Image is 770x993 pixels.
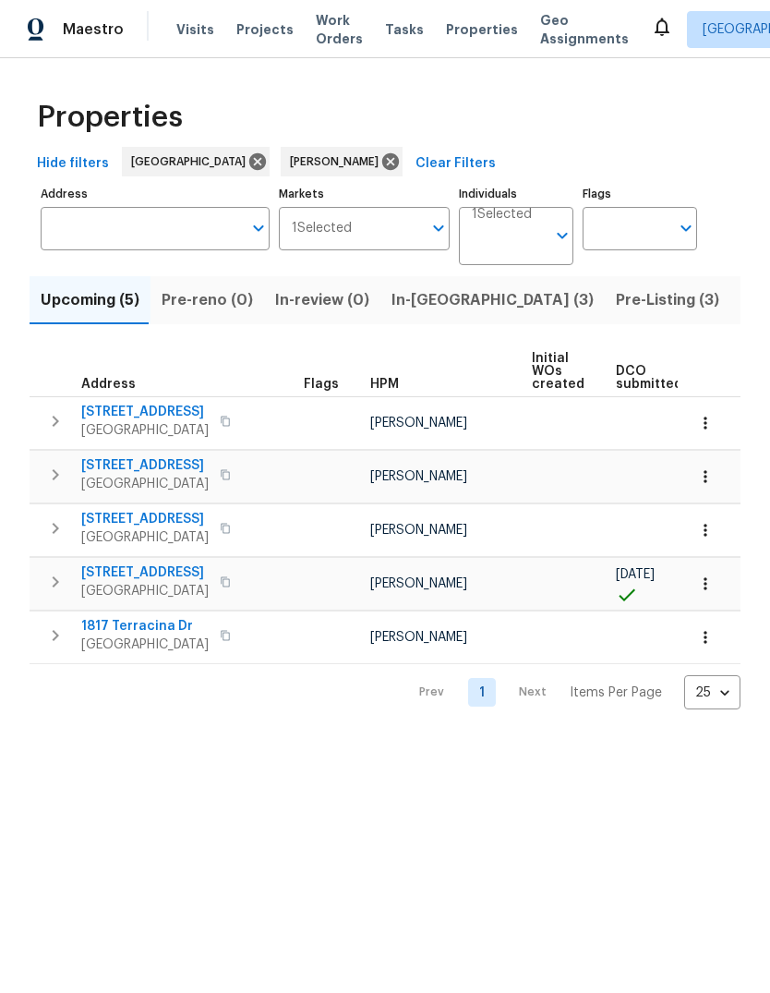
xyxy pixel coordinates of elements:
[468,678,496,707] a: Goto page 1
[81,528,209,547] span: [GEOGRAPHIC_DATA]
[81,456,209,475] span: [STREET_ADDRESS]
[402,675,740,709] nav: Pagination Navigation
[583,188,697,200] label: Flags
[370,631,467,644] span: [PERSON_NAME]
[41,188,270,200] label: Address
[131,152,253,171] span: [GEOGRAPHIC_DATA]
[290,152,386,171] span: [PERSON_NAME]
[81,617,209,636] span: 1817 Terracina Dr
[370,470,467,483] span: [PERSON_NAME]
[81,403,209,421] span: [STREET_ADDRESS]
[408,147,503,181] button: Clear Filters
[30,147,116,181] button: Hide filters
[246,215,271,241] button: Open
[549,223,575,248] button: Open
[426,215,451,241] button: Open
[41,287,139,313] span: Upcoming (5)
[385,23,424,36] span: Tasks
[281,147,403,176] div: [PERSON_NAME]
[236,20,294,39] span: Projects
[570,684,662,702] p: Items Per Page
[391,287,594,313] span: In-[GEOGRAPHIC_DATA] (3)
[63,20,124,39] span: Maestro
[176,20,214,39] span: Visits
[81,421,209,440] span: [GEOGRAPHIC_DATA]
[540,11,629,48] span: Geo Assignments
[616,365,682,391] span: DCO submitted
[459,188,573,200] label: Individuals
[162,287,253,313] span: Pre-reno (0)
[292,221,352,236] span: 1 Selected
[81,475,209,493] span: [GEOGRAPHIC_DATA]
[81,378,136,391] span: Address
[616,287,719,313] span: Pre-Listing (3)
[370,577,467,590] span: [PERSON_NAME]
[275,287,369,313] span: In-review (0)
[370,417,467,430] span: [PERSON_NAME]
[81,510,209,528] span: [STREET_ADDRESS]
[122,147,270,176] div: [GEOGRAPHIC_DATA]
[370,524,467,537] span: [PERSON_NAME]
[532,352,584,391] span: Initial WOs created
[81,563,209,582] span: [STREET_ADDRESS]
[415,152,496,176] span: Clear Filters
[616,568,655,581] span: [DATE]
[81,636,209,654] span: [GEOGRAPHIC_DATA]
[472,207,532,223] span: 1 Selected
[673,215,699,241] button: Open
[684,669,740,717] div: 25
[446,20,518,39] span: Properties
[304,378,339,391] span: Flags
[316,11,363,48] span: Work Orders
[370,378,399,391] span: HPM
[37,152,109,176] span: Hide filters
[81,582,209,600] span: [GEOGRAPHIC_DATA]
[37,108,183,127] span: Properties
[279,188,451,200] label: Markets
